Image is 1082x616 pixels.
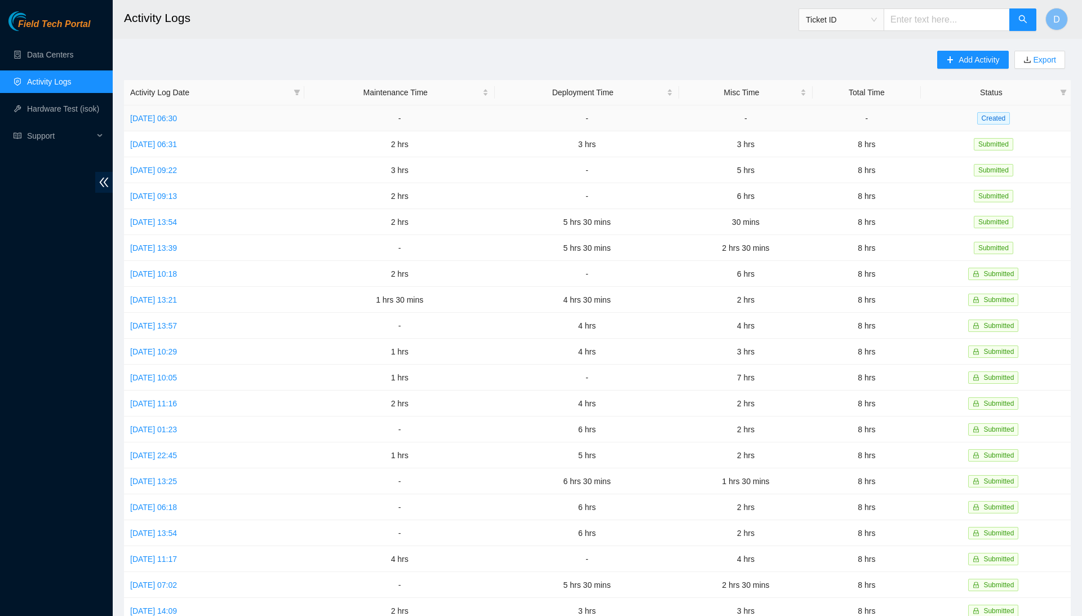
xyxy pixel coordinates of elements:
[304,131,495,157] td: 2 hrs
[679,520,813,546] td: 2 hrs
[983,451,1014,459] span: Submitted
[973,582,979,588] span: lock
[304,416,495,442] td: -
[813,468,921,494] td: 8 hrs
[304,391,495,416] td: 2 hrs
[304,157,495,183] td: 3 hrs
[679,313,813,339] td: 4 hrs
[974,242,1013,254] span: Submitted
[679,183,813,209] td: 6 hrs
[813,416,921,442] td: 8 hrs
[679,468,813,494] td: 1 hrs 30 mins
[884,8,1010,31] input: Enter text here...
[495,572,679,598] td: 5 hrs 30 mins
[495,494,679,520] td: 6 hrs
[130,321,177,330] a: [DATE] 13:57
[1053,12,1060,26] span: D
[1009,8,1036,31] button: search
[806,11,877,28] span: Ticket ID
[130,114,177,123] a: [DATE] 06:30
[304,209,495,235] td: 2 hrs
[813,287,921,313] td: 8 hrs
[304,468,495,494] td: -
[679,261,813,287] td: 6 hrs
[973,608,979,614] span: lock
[679,339,813,365] td: 3 hrs
[983,400,1014,407] span: Submitted
[679,105,813,131] td: -
[495,468,679,494] td: 6 hrs 30 mins
[495,235,679,261] td: 5 hrs 30 mins
[813,131,921,157] td: 8 hrs
[813,442,921,468] td: 8 hrs
[813,572,921,598] td: 8 hrs
[495,339,679,365] td: 4 hrs
[130,425,177,434] a: [DATE] 01:23
[130,166,177,175] a: [DATE] 09:22
[679,546,813,572] td: 4 hrs
[983,426,1014,433] span: Submitted
[291,84,303,101] span: filter
[959,54,999,66] span: Add Activity
[304,572,495,598] td: -
[973,348,979,355] span: lock
[983,581,1014,589] span: Submitted
[813,313,921,339] td: 8 hrs
[813,157,921,183] td: 8 hrs
[973,452,979,459] span: lock
[679,209,813,235] td: 30 mins
[937,51,1008,69] button: plusAdd Activity
[946,56,954,65] span: plus
[973,426,979,433] span: lock
[679,442,813,468] td: 2 hrs
[495,209,679,235] td: 5 hrs 30 mins
[1058,84,1069,101] span: filter
[130,295,177,304] a: [DATE] 13:21
[130,140,177,149] a: [DATE] 06:31
[130,243,177,252] a: [DATE] 13:39
[304,520,495,546] td: -
[495,105,679,131] td: -
[8,11,57,31] img: Akamai Technologies
[304,339,495,365] td: 1 hrs
[130,347,177,356] a: [DATE] 10:29
[1060,89,1067,96] span: filter
[1031,55,1056,64] a: Export
[27,50,73,59] a: Data Centers
[495,287,679,313] td: 4 hrs 30 mins
[813,209,921,235] td: 8 hrs
[813,80,921,105] th: Total Time
[495,131,679,157] td: 3 hrs
[95,172,113,193] span: double-left
[983,270,1014,278] span: Submitted
[813,183,921,209] td: 8 hrs
[974,190,1013,202] span: Submitted
[973,374,979,381] span: lock
[983,503,1014,511] span: Submitted
[679,287,813,313] td: 2 hrs
[130,451,177,460] a: [DATE] 22:45
[813,520,921,546] td: 8 hrs
[973,296,979,303] span: lock
[304,235,495,261] td: -
[974,164,1013,176] span: Submitted
[679,235,813,261] td: 2 hrs 30 mins
[130,373,177,382] a: [DATE] 10:05
[679,416,813,442] td: 2 hrs
[1014,51,1065,69] button: downloadExport
[130,192,177,201] a: [DATE] 09:13
[973,478,979,485] span: lock
[974,216,1013,228] span: Submitted
[27,77,72,86] a: Activity Logs
[304,261,495,287] td: 2 hrs
[304,105,495,131] td: -
[983,322,1014,330] span: Submitted
[27,125,94,147] span: Support
[1023,56,1031,65] span: download
[679,131,813,157] td: 3 hrs
[27,104,99,113] a: Hardware Test (isok)
[679,572,813,598] td: 2 hrs 30 mins
[973,322,979,329] span: lock
[983,529,1014,537] span: Submitted
[495,313,679,339] td: 4 hrs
